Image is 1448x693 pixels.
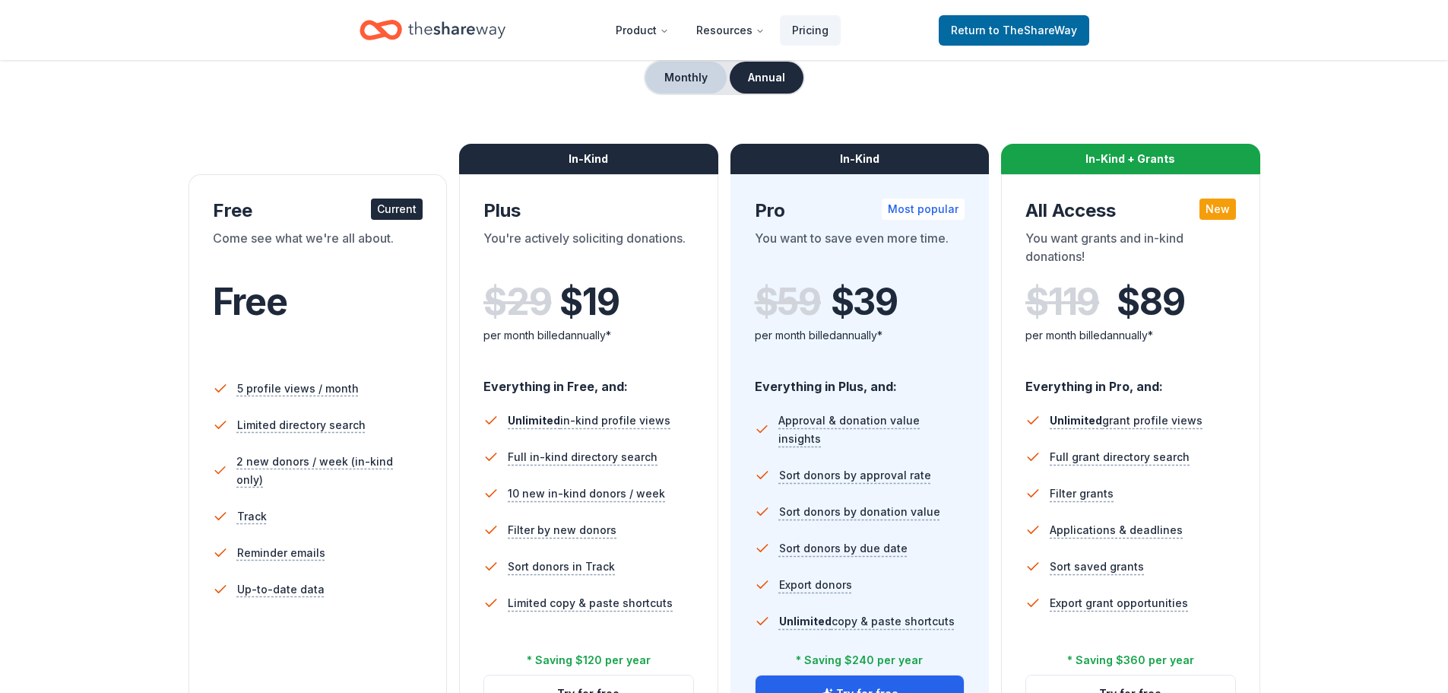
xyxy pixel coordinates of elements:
div: * Saving $360 per year [1067,651,1194,669]
span: 10 new in-kind donors / week [508,485,665,503]
span: Full in-kind directory search [508,448,657,466]
div: Plus [483,199,694,223]
div: Pro [755,199,965,223]
span: $ 39 [831,281,898,323]
span: Unlimited [1050,414,1102,427]
span: Reminder emails [237,544,325,562]
button: Monthly [645,62,727,94]
span: Free [213,279,287,324]
div: per month billed annually* [755,326,965,345]
span: Sort donors by due date [779,539,908,558]
span: Full grant directory search [1050,448,1190,466]
span: Export donors [779,576,852,594]
div: You're actively soliciting donations. [483,229,694,272]
span: Return [951,21,1077,40]
span: 2 new donors / week (in-kind only) [236,453,423,489]
div: * Saving $240 per year [796,651,923,669]
span: Applications & deadlines [1050,521,1183,539]
span: to TheShareWay [989,24,1077,37]
a: Pricing [780,15,841,46]
div: All Access [1025,199,1236,223]
span: copy & paste shortcuts [779,615,955,628]
button: Annual [730,62,803,94]
span: grant profile views [1050,414,1202,427]
span: 5 profile views / month [237,380,359,398]
span: Track [237,507,267,526]
span: $ 89 [1117,281,1184,323]
div: In-Kind [730,144,990,174]
div: Everything in Pro, and: [1025,364,1236,396]
span: Sort donors by donation value [779,503,940,521]
div: Free [213,199,423,223]
a: Returnto TheShareWay [939,15,1089,46]
div: * Saving $120 per year [527,651,651,669]
a: Home [360,12,505,48]
div: Current [371,199,423,220]
span: in-kind profile views [508,414,670,427]
span: Sort donors in Track [508,558,615,576]
span: Limited copy & paste shortcuts [508,594,673,612]
span: Export grant opportunities [1050,594,1188,612]
span: Filter grants [1050,485,1114,503]
nav: Main [604,12,841,48]
span: Unlimited [508,414,560,427]
div: Come see what we're all about. [213,229,423,272]
div: In-Kind + Grants [1001,144,1260,174]
div: Everything in Free, and: [483,364,694,396]
span: Unlimited [779,615,832,628]
span: Filter by new donors [508,521,616,539]
div: You want to save even more time. [755,229,965,272]
span: Sort donors by approval rate [779,466,931,485]
span: Sort saved grants [1050,558,1144,576]
span: Limited directory search [237,416,366,434]
div: New [1199,199,1236,220]
span: $ 19 [559,281,619,323]
div: In-Kind [459,144,718,174]
span: Approval & donation value insights [778,412,965,448]
div: per month billed annually* [1025,326,1236,345]
div: Everything in Plus, and: [755,364,965,396]
button: Resources [684,15,777,46]
span: Up-to-date data [237,580,325,599]
button: Product [604,15,681,46]
div: per month billed annually* [483,326,694,345]
div: You want grants and in-kind donations! [1025,229,1236,272]
div: Most popular [882,199,965,220]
